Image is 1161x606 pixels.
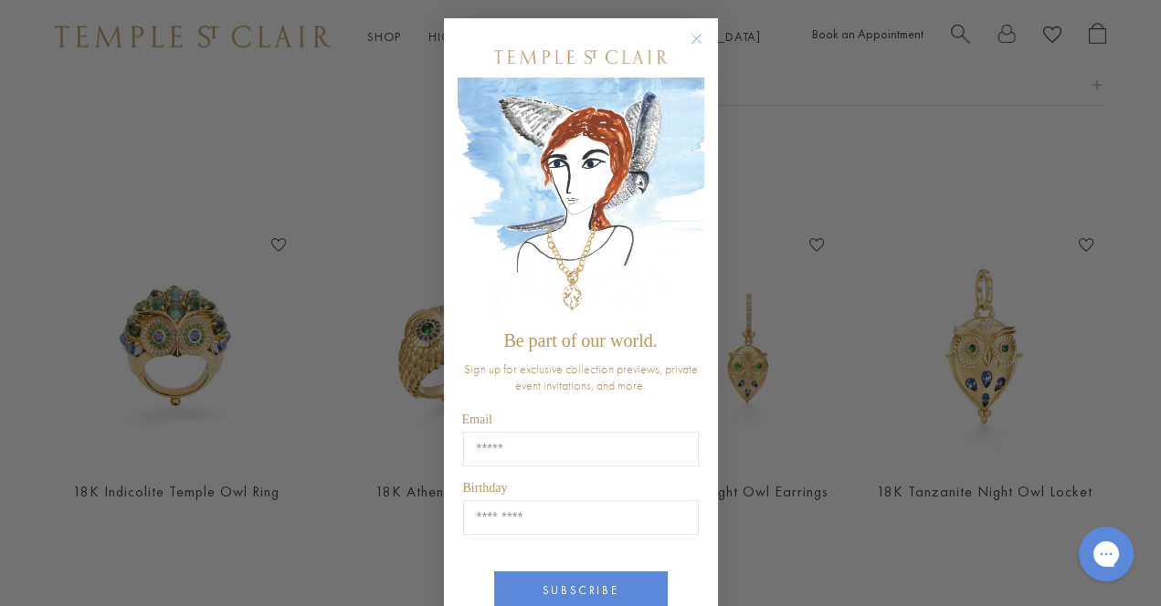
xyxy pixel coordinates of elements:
[494,50,668,64] img: Temple St. Clair
[463,432,699,466] input: Email
[503,330,657,350] span: Be part of our world.
[462,413,492,426] span: Email
[694,37,717,59] button: Close dialog
[464,360,698,393] span: Sign up for exclusive collection previews, private event invitations, and more.
[458,78,704,321] img: c4a9eb12-d91a-4d4a-8ee0-386386f4f338.jpeg
[1070,520,1143,588] iframe: Gorgias live chat messenger
[463,481,508,495] span: Birthday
